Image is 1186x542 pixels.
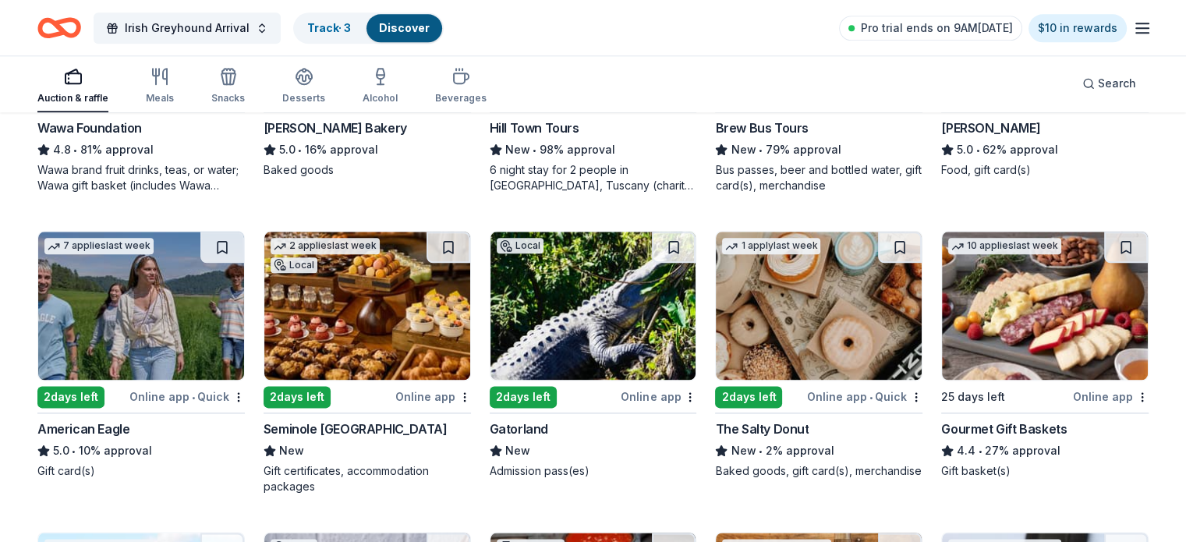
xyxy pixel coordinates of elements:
div: Gift basket(s) [941,463,1149,479]
a: Image for GatorlandLocal2days leftOnline appGatorlandNewAdmission pass(es) [490,231,697,479]
span: 5.0 [957,140,973,159]
a: Image for American Eagle7 applieslast week2days leftOnline app•QuickAmerican Eagle5.0•10% approva... [37,231,245,479]
div: Desserts [282,92,325,105]
button: Track· 3Discover [293,12,444,44]
a: Discover [379,21,430,34]
button: Desserts [282,61,325,112]
div: Online app [621,387,696,406]
a: $10 in rewards [1028,14,1127,42]
div: Wawa Foundation [37,119,142,137]
div: Auction & raffle [37,92,108,105]
div: Gift certificates, accommodation packages [264,463,471,494]
div: Alcohol [363,92,398,105]
div: 27% approval [941,441,1149,460]
button: Snacks [211,61,245,112]
div: Local [497,238,543,253]
div: 62% approval [941,140,1149,159]
button: Auction & raffle [37,61,108,112]
a: Pro trial ends on 9AM[DATE] [839,16,1022,41]
div: Online app Quick [807,387,922,406]
span: • [759,445,763,457]
span: New [505,441,530,460]
div: Local [271,257,317,273]
span: New [505,140,530,159]
div: Food, gift card(s) [941,162,1149,178]
div: Seminole [GEOGRAPHIC_DATA] [264,420,448,438]
div: Wawa brand fruit drinks, teas, or water; Wawa gift basket (includes Wawa products and coupons) [37,162,245,193]
div: Gourmet Gift Baskets [941,420,1067,438]
div: 2% approval [715,441,922,460]
div: Gatorland [490,420,548,438]
div: 7 applies last week [44,238,154,254]
a: Home [37,9,81,46]
div: 6 night stay for 2 people in [GEOGRAPHIC_DATA], Tuscany (charity rate is $1380; retails at $2200;... [490,162,697,193]
a: Image for The Salty Donut1 applylast week2days leftOnline app•QuickThe Salty DonutNew•2% approval... [715,231,922,479]
div: [PERSON_NAME] Bakery [264,119,407,137]
div: 10 applies last week [948,238,1061,254]
span: Search [1098,74,1136,93]
span: • [192,391,195,403]
span: • [976,143,980,156]
div: 2 applies last week [271,238,380,254]
img: Image for Gatorland [490,232,696,380]
div: Online app [1073,387,1149,406]
div: Gift card(s) [37,463,245,479]
div: Admission pass(es) [490,463,697,479]
div: Online app Quick [129,387,245,406]
img: Image for Gourmet Gift Baskets [942,232,1148,380]
div: The Salty Donut [715,420,809,438]
div: Baked goods [264,162,471,178]
span: Pro trial ends on 9AM[DATE] [861,19,1013,37]
div: 25 days left [941,388,1005,406]
div: [PERSON_NAME] [941,119,1040,137]
span: New [279,441,304,460]
div: Baked goods, gift card(s), merchandise [715,463,922,479]
span: • [533,143,536,156]
button: Beverages [435,61,487,112]
div: 81% approval [37,140,245,159]
div: Bus passes, beer and bottled water, gift card(s), merchandise [715,162,922,193]
img: Image for The Salty Donut [716,232,922,380]
button: Meals [146,61,174,112]
div: Hill Town Tours [490,119,579,137]
span: 4.8 [53,140,71,159]
img: Image for American Eagle [38,232,244,380]
a: Track· 3 [307,21,351,34]
button: Search [1070,68,1149,99]
span: 5.0 [53,441,69,460]
div: 2 days left [37,386,104,408]
div: American Eagle [37,420,129,438]
span: • [869,391,873,403]
div: 16% approval [264,140,471,159]
div: Beverages [435,92,487,105]
span: Irish Greyhound Arrival [125,19,250,37]
div: 10% approval [37,441,245,460]
span: • [72,445,76,457]
div: 2 days left [490,386,557,408]
div: Meals [146,92,174,105]
span: 4.4 [957,441,975,460]
div: Snacks [211,92,245,105]
div: Online app [395,387,471,406]
div: 1 apply last week [722,238,820,254]
div: Brew Bus Tours [715,119,808,137]
button: Irish Greyhound Arrival [94,12,281,44]
span: • [759,143,763,156]
span: • [979,445,982,457]
div: 98% approval [490,140,697,159]
div: 2 days left [715,386,782,408]
a: Image for Gourmet Gift Baskets10 applieslast week25 days leftOnline appGourmet Gift Baskets4.4•27... [941,231,1149,479]
div: 79% approval [715,140,922,159]
span: New [731,441,756,460]
a: Image for Seminole Hard Rock Hotel & Casino Hollywood2 applieslast weekLocal2days leftOnline appS... [264,231,471,494]
span: 5.0 [279,140,296,159]
div: 2 days left [264,386,331,408]
span: • [73,143,77,156]
button: Alcohol [363,61,398,112]
span: New [731,140,756,159]
img: Image for Seminole Hard Rock Hotel & Casino Hollywood [264,232,470,380]
span: • [298,143,302,156]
